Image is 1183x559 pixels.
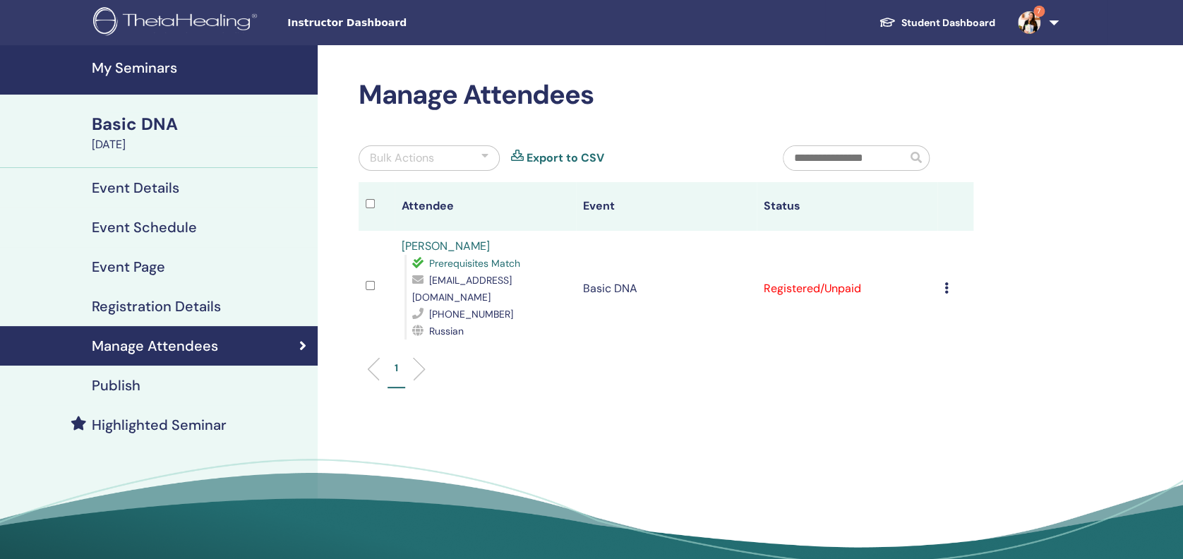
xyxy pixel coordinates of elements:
h4: Publish [92,377,140,394]
a: Export to CSV [527,150,604,167]
span: [EMAIL_ADDRESS][DOMAIN_NAME] [412,274,512,303]
th: Event [576,182,757,231]
span: [PHONE_NUMBER] [429,308,513,320]
a: [PERSON_NAME] [402,239,490,253]
div: Basic DNA [92,112,309,136]
h4: Event Details [92,179,179,196]
div: Bulk Actions [370,150,434,167]
p: 1 [395,361,398,375]
a: Basic DNA[DATE] [83,112,318,153]
img: graduation-cap-white.svg [879,16,896,28]
th: Status [757,182,937,231]
a: Student Dashboard [867,10,1007,36]
span: Prerequisites Match [429,257,520,270]
h4: Registration Details [92,298,221,315]
img: logo.png [93,7,262,39]
div: [DATE] [92,136,309,153]
h4: My Seminars [92,59,309,76]
th: Attendee [395,182,575,231]
h4: Highlighted Seminar [92,416,227,433]
img: default.jpg [1018,11,1040,34]
td: Basic DNA [576,231,757,347]
h4: Event Page [92,258,165,275]
h4: Manage Attendees [92,337,218,354]
span: Instructor Dashboard [287,16,499,30]
h4: Event Schedule [92,219,197,236]
span: Russian [429,325,464,337]
h2: Manage Attendees [359,79,973,112]
span: 7 [1033,6,1045,17]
